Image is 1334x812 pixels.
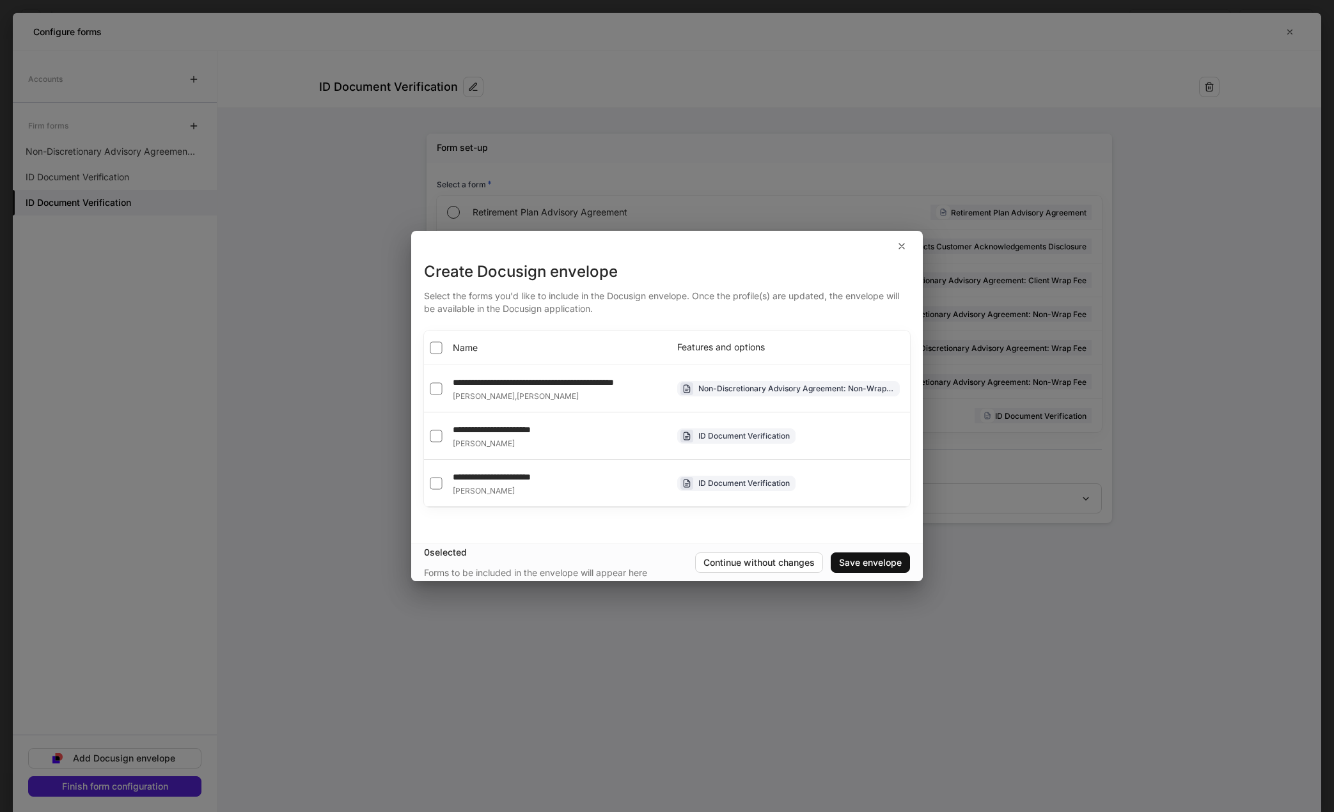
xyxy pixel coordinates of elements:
[839,558,902,567] div: Save envelope
[695,552,823,573] button: Continue without changes
[453,439,515,449] span: [PERSON_NAME]
[517,391,579,402] span: [PERSON_NAME]
[453,391,579,402] div: ,
[831,552,910,573] button: Save envelope
[698,477,790,489] div: ID Document Verification
[703,558,815,567] div: Continue without changes
[424,566,647,579] div: Forms to be included in the envelope will appear here
[424,546,695,559] div: 0 selected
[667,331,910,365] th: Features and options
[453,341,478,354] span: Name
[698,430,790,442] div: ID Document Verification
[453,391,515,402] span: [PERSON_NAME]
[453,486,515,496] span: [PERSON_NAME]
[424,282,910,315] div: Select the forms you'd like to include in the Docusign envelope. Once the profile(s) are updated,...
[424,262,910,282] div: Create Docusign envelope
[698,382,894,394] div: Non-Discretionary Advisory Agreement: Non-Wrap Fee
